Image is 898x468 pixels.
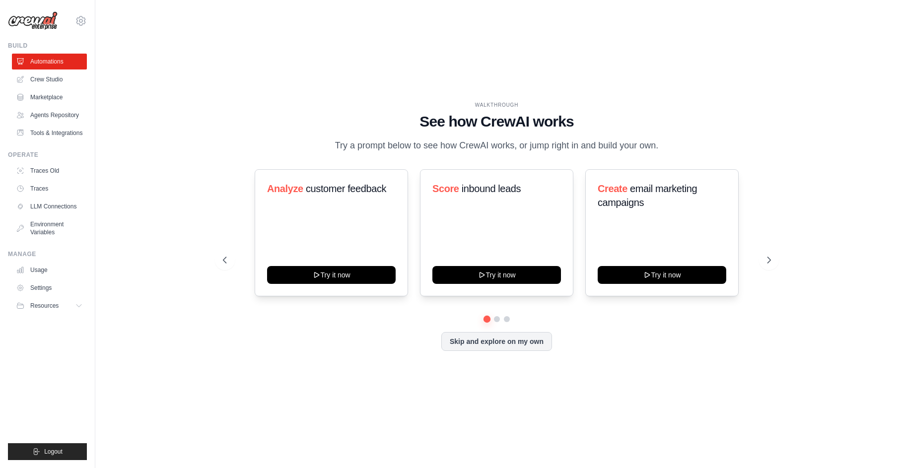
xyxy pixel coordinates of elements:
div: Build [8,42,87,50]
a: LLM Connections [12,199,87,214]
button: Logout [8,443,87,460]
a: Traces Old [12,163,87,179]
span: Resources [30,302,59,310]
div: Operate [8,151,87,159]
div: Manage [8,250,87,258]
a: Crew Studio [12,71,87,87]
button: Try it now [598,266,726,284]
span: Create [598,183,627,194]
a: Marketplace [12,89,87,105]
a: Usage [12,262,87,278]
button: Resources [12,298,87,314]
span: Analyze [267,183,303,194]
span: customer feedback [305,183,386,194]
span: email marketing campaigns [598,183,697,208]
a: Environment Variables [12,216,87,240]
button: Skip and explore on my own [441,332,552,351]
a: Traces [12,181,87,197]
a: Settings [12,280,87,296]
span: Logout [44,448,63,456]
span: inbound leads [462,183,521,194]
p: Try a prompt below to see how CrewAI works, or jump right in and build your own. [330,138,664,153]
a: Automations [12,54,87,69]
div: WALKTHROUGH [223,101,771,109]
h1: See how CrewAI works [223,113,771,131]
button: Try it now [267,266,396,284]
img: Logo [8,11,58,30]
button: Try it now [432,266,561,284]
span: Score [432,183,459,194]
a: Tools & Integrations [12,125,87,141]
a: Agents Repository [12,107,87,123]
